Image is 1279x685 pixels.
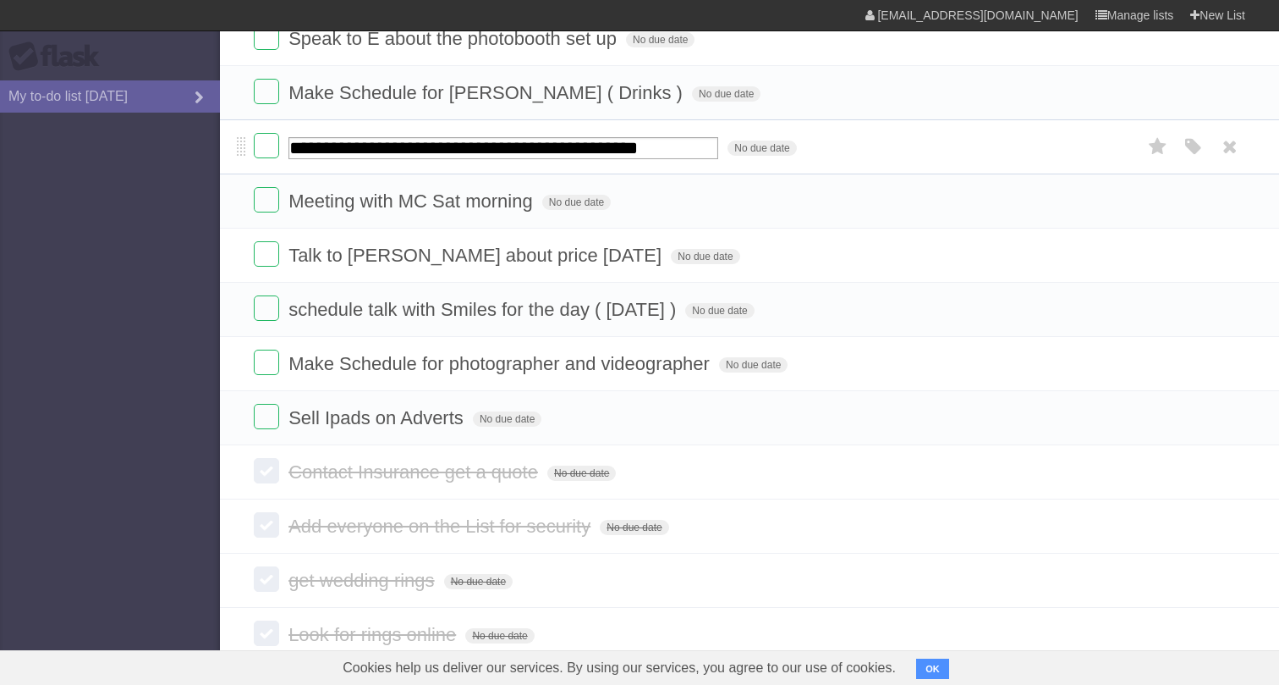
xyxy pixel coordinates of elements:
label: Done [254,25,279,50]
span: Talk to [PERSON_NAME] about price [DATE] [288,245,666,266]
span: No due date [719,357,788,373]
label: Done [254,566,279,592]
span: Add everyone on the List for security [288,516,595,537]
span: get wedding rings [288,570,438,591]
span: No due date [547,466,616,481]
span: Look for rings online [288,624,460,645]
span: No due date [444,574,513,589]
label: Done [254,621,279,646]
label: Done [254,133,279,158]
span: Meeting with MC Sat morning [288,191,537,212]
label: Done [254,350,279,375]
span: Cookies help us deliver our services. By using our services, you agree to our use of cookies. [326,651,913,685]
span: No due date [473,412,541,427]
span: Make Schedule for [PERSON_NAME] ( Drinks ) [288,82,687,103]
span: No due date [671,249,739,264]
span: No due date [685,303,754,318]
span: No due date [692,86,760,102]
label: Done [254,404,279,429]
span: No due date [600,520,668,535]
span: Contact Insurance get a quote [288,461,542,483]
span: No due date [727,141,796,156]
span: Speak to E about the photobooth set up [288,28,621,49]
label: Done [254,296,279,321]
label: Star task [1142,133,1174,161]
div: Flask [8,41,110,72]
label: Done [254,79,279,104]
label: Done [254,458,279,483]
label: Done [254,241,279,267]
label: Done [254,512,279,538]
span: schedule talk with Smiles for the day ( [DATE] ) [288,299,680,320]
span: Sell Ipads on Adverts [288,407,468,428]
span: No due date [626,32,694,47]
label: Done [254,187,279,213]
span: No due date [542,195,611,210]
span: No due date [465,628,534,644]
button: OK [916,659,949,679]
span: Make Schedule for photographer and videographer [288,353,714,374]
